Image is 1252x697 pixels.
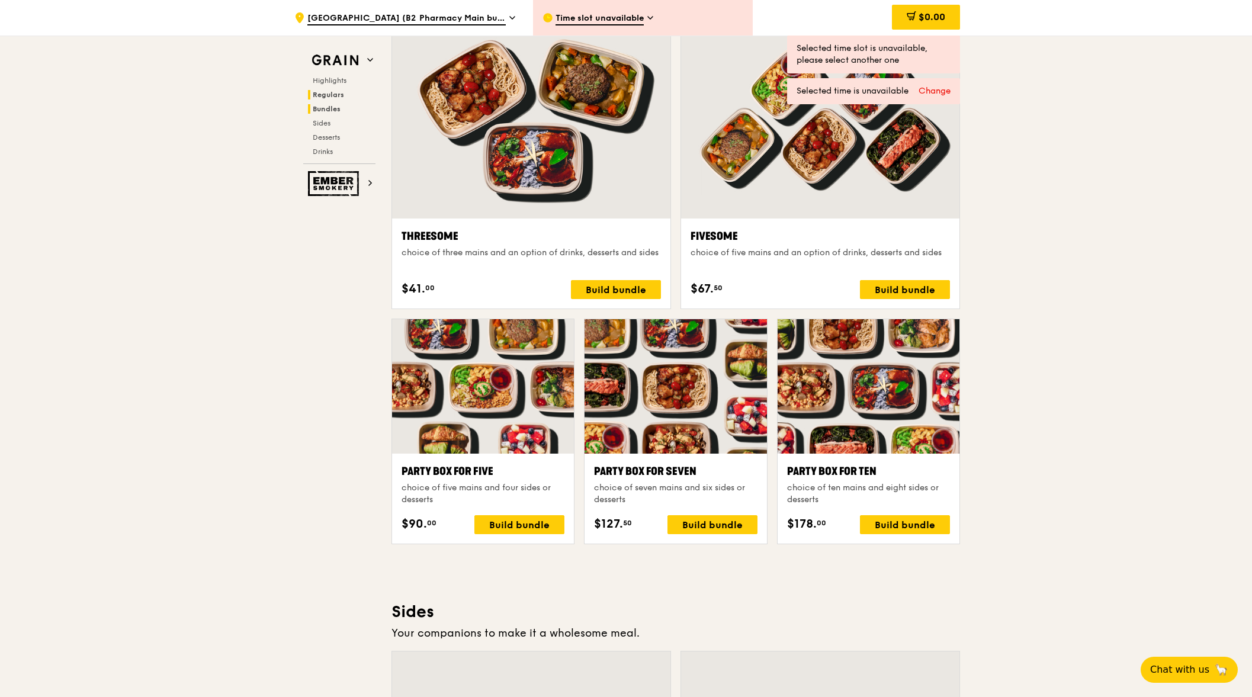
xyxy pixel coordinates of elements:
span: Bundles [313,105,341,113]
span: Sides [313,119,330,127]
span: 50 [714,283,723,293]
img: Ember Smokery web logo [308,171,362,196]
span: Highlights [313,76,346,85]
div: Selected time slot is unavailable, please select another one [797,43,951,66]
span: $178. [787,515,817,533]
div: Party Box for Seven [594,463,757,480]
span: Drinks [313,147,333,156]
span: $0.00 [919,11,945,23]
h3: Sides [391,601,960,622]
span: Chat with us [1150,663,1209,677]
div: Party Box for Ten [787,463,950,480]
span: 00 [427,518,436,528]
div: Your companions to make it a wholesome meal. [391,625,960,641]
span: $90. [402,515,427,533]
div: Build bundle [474,515,564,534]
span: 🦙 [1214,663,1228,677]
div: Change [919,85,951,97]
span: 50 [623,518,632,528]
img: Grain web logo [308,50,362,71]
span: Desserts [313,133,340,142]
span: $41. [402,280,425,298]
span: Time slot unavailable [556,12,644,25]
div: Selected time is unavailable [797,85,951,97]
div: Party Box for Five [402,463,564,480]
span: $67. [691,280,714,298]
span: 00 [425,283,435,293]
div: Build bundle [860,280,950,299]
div: choice of five mains and four sides or desserts [402,482,564,506]
div: Build bundle [571,280,661,299]
div: Build bundle [667,515,757,534]
span: [GEOGRAPHIC_DATA] (B2 Pharmacy Main building) [307,12,506,25]
span: Regulars [313,91,344,99]
div: choice of ten mains and eight sides or desserts [787,482,950,506]
button: Chat with us🦙 [1141,657,1238,683]
div: choice of three mains and an option of drinks, desserts and sides [402,247,661,259]
div: choice of seven mains and six sides or desserts [594,482,757,506]
span: 00 [817,518,826,528]
div: Threesome [402,228,661,245]
div: Fivesome [691,228,950,245]
span: $127. [594,515,623,533]
div: Build bundle [860,515,950,534]
div: choice of five mains and an option of drinks, desserts and sides [691,247,950,259]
